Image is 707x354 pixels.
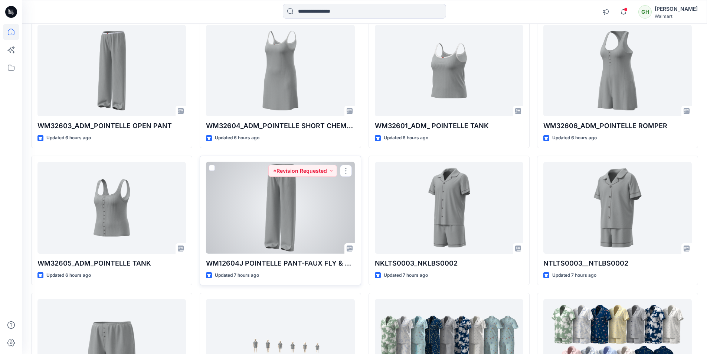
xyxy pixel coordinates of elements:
p: WM32601_ADM_ POINTELLE TANK [375,121,523,131]
p: WM12604J POINTELLE PANT-FAUX FLY & BUTTONS + PICOT [206,258,354,269]
p: WM32606_ADM_POINTELLE ROMPER [543,121,692,131]
a: WM32606_ADM_POINTELLE ROMPER [543,25,692,117]
div: [PERSON_NAME] [655,4,698,13]
p: Updated 6 hours ago [46,134,91,142]
a: NTLTS0003__NTLBS0002 [543,162,692,254]
p: Updated 6 hours ago [384,134,428,142]
p: WM32605_ADM_POINTELLE TANK [37,258,186,269]
div: GH [638,5,652,19]
p: Updated 6 hours ago [215,134,259,142]
a: NKLTS0003_NKLBS0002 [375,162,523,254]
p: Updated 7 hours ago [215,272,259,279]
a: WM32601_ADM_ POINTELLE TANK [375,25,523,117]
a: WM12604J POINTELLE PANT-FAUX FLY & BUTTONS + PICOT [206,162,354,254]
p: WM32604_ADM_POINTELLE SHORT CHEMISE [206,121,354,131]
p: Updated 7 hours ago [552,272,596,279]
p: Updated 6 hours ago [46,272,91,279]
a: WM32605_ADM_POINTELLE TANK [37,162,186,254]
a: WM32603_ADM_POINTELLE OPEN PANT [37,25,186,117]
p: NTLTS0003__NTLBS0002 [543,258,692,269]
div: Walmart [655,13,698,19]
p: Updated 7 hours ago [384,272,428,279]
a: WM32604_ADM_POINTELLE SHORT CHEMISE [206,25,354,117]
p: NKLTS0003_NKLBS0002 [375,258,523,269]
p: WM32603_ADM_POINTELLE OPEN PANT [37,121,186,131]
p: Updated 6 hours ago [552,134,597,142]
